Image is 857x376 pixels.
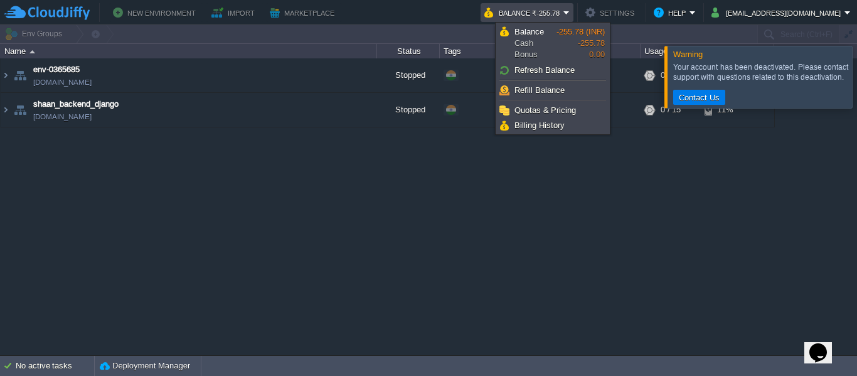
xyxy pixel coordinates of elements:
[498,83,608,97] a: Refill Balance
[585,5,638,20] button: Settings
[33,76,92,89] a: [DOMAIN_NAME]
[113,5,200,20] button: New Environment
[498,24,608,62] a: BalanceCashBonus-255.78 (INR)-255.780.00
[673,50,703,59] span: Warning
[514,85,565,95] span: Refill Balance
[100,360,190,372] button: Deployment Manager
[514,65,575,75] span: Refresh Balance
[33,98,119,110] a: shaan_backend_django
[661,93,681,127] div: 0 / 15
[16,356,94,376] div: No active tasks
[440,44,640,58] div: Tags
[1,58,11,92] img: AMDAwAAAACH5BAEAAAAALAAAAAABAAEAAAICRAEAOw==
[211,5,258,20] button: Import
[514,105,576,115] span: Quotas & Pricing
[498,104,608,117] a: Quotas & Pricing
[641,44,774,58] div: Usage
[11,58,29,92] img: AMDAwAAAACH5BAEAAAAALAAAAAABAAEAAAICRAEAOw==
[484,5,563,20] button: Balance ₹-255.78
[1,44,376,58] div: Name
[673,62,849,82] div: Your account has been deactivated. Please contact support with questions related to this deactiva...
[378,44,439,58] div: Status
[4,5,90,21] img: CloudJiffy
[711,5,844,20] button: [EMAIL_ADDRESS][DOMAIN_NAME]
[1,93,11,127] img: AMDAwAAAACH5BAEAAAAALAAAAAABAAEAAAICRAEAOw==
[556,27,605,36] span: -255.78 (INR)
[654,5,689,20] button: Help
[514,121,565,130] span: Billing History
[498,119,608,132] a: Billing History
[804,326,844,363] iframe: chat widget
[377,93,440,127] div: Stopped
[661,58,676,92] div: 0 / 8
[705,93,745,127] div: 11%
[33,63,80,76] a: env-0365685
[675,92,723,103] button: Contact Us
[514,27,544,36] span: Balance
[270,5,338,20] button: Marketplace
[29,50,35,53] img: AMDAwAAAACH5BAEAAAAALAAAAAABAAEAAAICRAEAOw==
[377,58,440,92] div: Stopped
[11,93,29,127] img: AMDAwAAAACH5BAEAAAAALAAAAAABAAEAAAICRAEAOw==
[33,110,92,123] a: [DOMAIN_NAME]
[498,63,608,77] a: Refresh Balance
[514,26,556,60] span: Cash Bonus
[556,27,605,59] span: -255.78 0.00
